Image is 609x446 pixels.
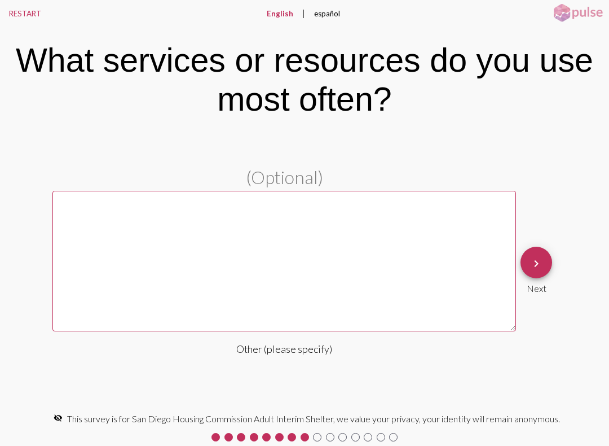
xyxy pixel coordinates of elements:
[14,41,596,119] div: What services or resources do you use most often?
[520,278,552,294] div: Next
[550,3,606,23] img: pulsehorizontalsmall.png
[246,167,323,188] span: (Optional)
[54,413,63,422] mat-icon: visibility_off
[529,257,543,270] mat-icon: keyboard_arrow_right
[236,343,332,355] div: Other (please specify)
[67,413,560,424] span: This survey is for San Diego Housing Commission Adult Interim Shelter, we value your privacy, you...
